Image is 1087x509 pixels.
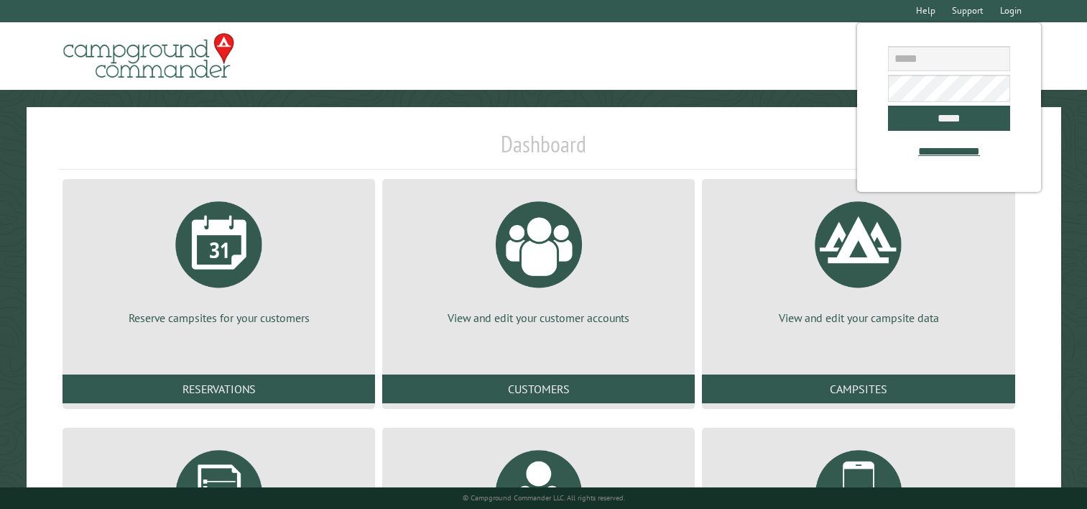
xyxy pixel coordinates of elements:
a: View and edit your customer accounts [399,191,677,326]
a: Reservations [63,375,375,403]
p: View and edit your campsite data [719,310,997,326]
a: Customers [382,375,695,403]
p: Reserve campsites for your customers [80,310,358,326]
p: View and edit your customer accounts [399,310,677,326]
a: Campsites [702,375,1014,403]
h1: Dashboard [59,130,1028,170]
a: View and edit your campsite data [719,191,997,326]
img: Campground Commander [59,28,239,84]
small: © Campground Commander LLC. All rights reserved. [463,493,625,503]
a: Reserve campsites for your customers [80,191,358,326]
